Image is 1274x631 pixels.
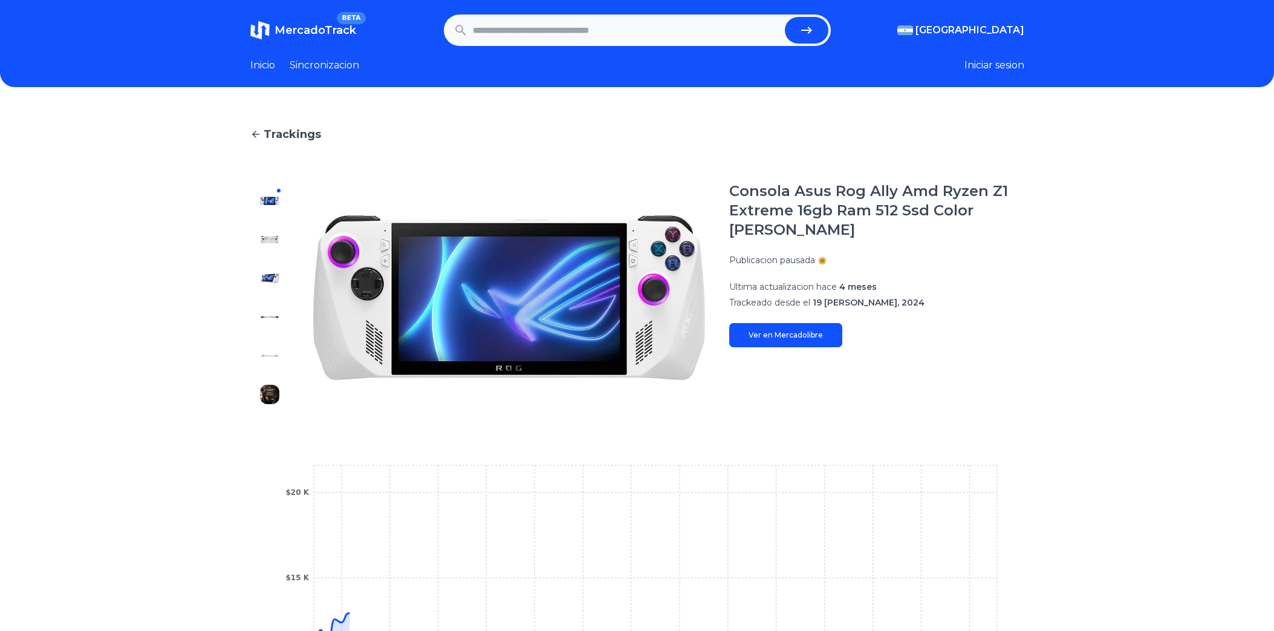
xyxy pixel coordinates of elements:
[260,230,279,249] img: Consola Asus Rog Ally Amd Ryzen Z1 Extreme 16gb Ram 512 Ssd Color Blanco
[250,21,270,40] img: MercadoTrack
[250,21,356,40] a: MercadoTrackBETA
[915,23,1024,38] span: [GEOGRAPHIC_DATA]
[260,269,279,288] img: Consola Asus Rog Ally Amd Ryzen Z1 Extreme 16gb Ram 512 Ssd Color Blanco
[264,126,321,143] span: Trackings
[729,254,815,266] p: Publicacion pausada
[250,58,275,73] a: Inicio
[813,297,925,308] span: 19 [PERSON_NAME], 2024
[337,12,365,24] span: BETA
[260,191,279,211] img: Consola Asus Rog Ally Amd Ryzen Z1 Extreme 16gb Ram 512 Ssd Color Blanco
[250,126,1024,143] a: Trackings
[897,25,913,35] img: Argentina
[260,307,279,327] img: Consola Asus Rog Ally Amd Ryzen Z1 Extreme 16gb Ram 512 Ssd Color Blanco
[729,281,837,292] span: Ultima actualizacion hace
[260,385,279,404] img: Consola Asus Rog Ally Amd Ryzen Z1 Extreme 16gb Ram 512 Ssd Color Blanco
[729,181,1024,240] h1: Consola Asus Rog Ally Amd Ryzen Z1 Extreme 16gb Ram 512 Ssd Color [PERSON_NAME]
[839,281,877,292] span: 4 meses
[964,58,1024,73] button: Iniciar sesion
[275,24,356,37] span: MercadoTrack
[729,323,842,347] a: Ver en Mercadolibre
[897,23,1024,38] button: [GEOGRAPHIC_DATA]
[729,297,810,308] span: Trackeado desde el
[313,181,705,414] img: Consola Asus Rog Ally Amd Ryzen Z1 Extreme 16gb Ram 512 Ssd Color Blanco
[285,488,309,497] tspan: $20 K
[260,346,279,365] img: Consola Asus Rog Ally Amd Ryzen Z1 Extreme 16gb Ram 512 Ssd Color Blanco
[290,58,359,73] a: Sincronizacion
[285,574,309,582] tspan: $15 K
